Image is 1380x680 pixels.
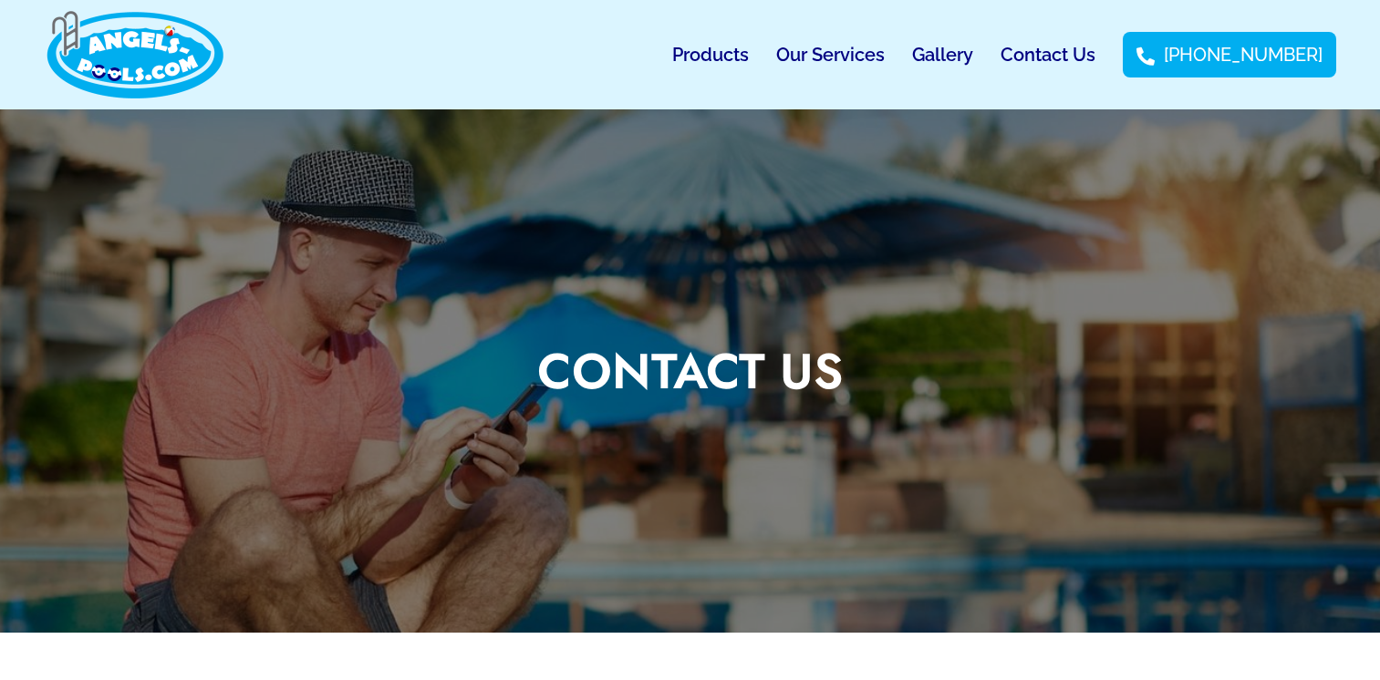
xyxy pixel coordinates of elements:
[912,34,973,76] a: Gallery
[776,34,885,76] a: Our Services
[672,34,749,76] a: Products
[1136,41,1323,68] a: [PHONE_NUMBER]
[1001,34,1095,76] a: Contact Us
[672,34,1095,76] nav: Menu
[537,346,843,396] h1: Contact Us
[1159,41,1323,68] span: [PHONE_NUMBER]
